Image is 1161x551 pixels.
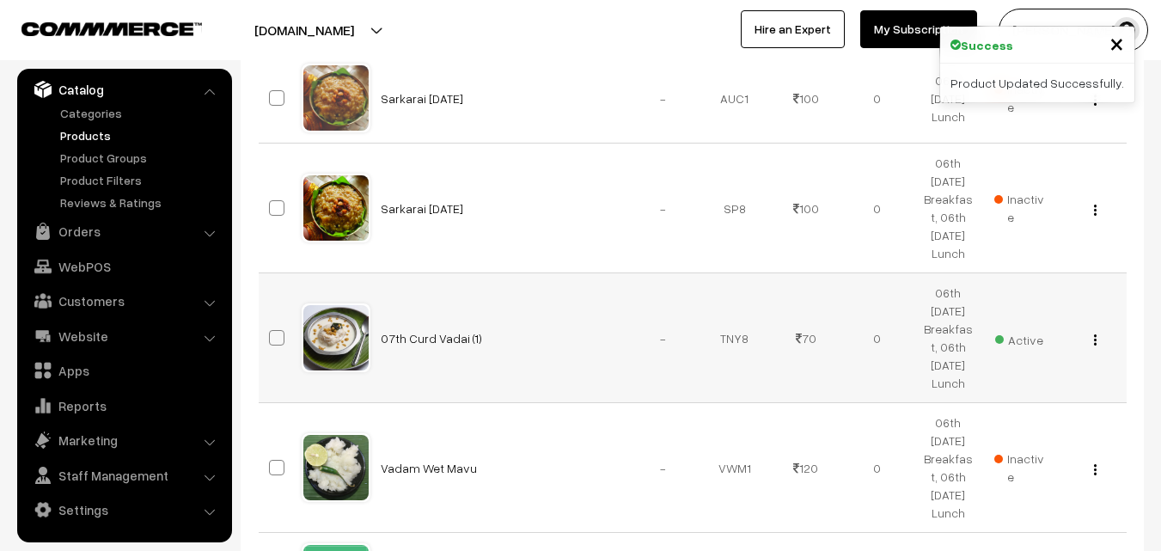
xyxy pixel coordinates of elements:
[860,10,977,48] a: My Subscription
[21,17,172,38] a: COMMMERCE
[56,149,226,167] a: Product Groups
[1094,464,1097,475] img: Menu
[841,403,913,533] td: 0
[699,403,770,533] td: VWM1
[194,9,414,52] button: [DOMAIN_NAME]
[21,251,226,282] a: WebPOS
[1094,205,1097,216] img: Menu
[770,273,841,403] td: 70
[21,216,226,247] a: Orders
[741,10,845,48] a: Hire an Expert
[381,91,463,106] a: Sarkarai [DATE]
[770,403,841,533] td: 120
[56,126,226,144] a: Products
[56,171,226,189] a: Product Filters
[381,201,463,216] a: Sarkarai [DATE]
[841,144,913,273] td: 0
[21,355,226,386] a: Apps
[21,494,226,525] a: Settings
[1109,30,1124,56] button: Close
[21,285,226,316] a: Customers
[56,193,226,211] a: Reviews & Ratings
[994,450,1045,486] span: Inactive
[770,53,841,144] td: 100
[913,403,984,533] td: 06th [DATE] Breakfast, 06th [DATE] Lunch
[21,74,226,105] a: Catalog
[21,425,226,456] a: Marketing
[628,144,700,273] td: -
[381,331,482,346] a: 07th Curd Vadai (1)
[21,22,202,35] img: COMMMERCE
[913,144,984,273] td: 06th [DATE] Breakfast, 06th [DATE] Lunch
[699,273,770,403] td: TNY8
[699,53,770,144] td: AUC1
[961,36,1013,54] strong: Success
[841,53,913,144] td: 0
[1114,17,1140,43] img: user
[699,144,770,273] td: SP8
[913,273,984,403] td: 06th [DATE] Breakfast, 06th [DATE] Lunch
[381,461,477,475] a: Vadam Wet Mavu
[21,460,226,491] a: Staff Management
[940,64,1134,102] div: Product Updated Successfully.
[994,190,1045,226] span: Inactive
[995,327,1043,349] span: Active
[21,390,226,421] a: Reports
[1109,27,1124,58] span: ×
[841,273,913,403] td: 0
[770,144,841,273] td: 100
[1094,334,1097,346] img: Menu
[628,403,700,533] td: -
[999,9,1148,52] button: [PERSON_NAME] s…
[628,53,700,144] td: -
[913,53,984,144] td: 06th [DATE] Lunch
[21,321,226,352] a: Website
[56,104,226,122] a: Categories
[628,273,700,403] td: -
